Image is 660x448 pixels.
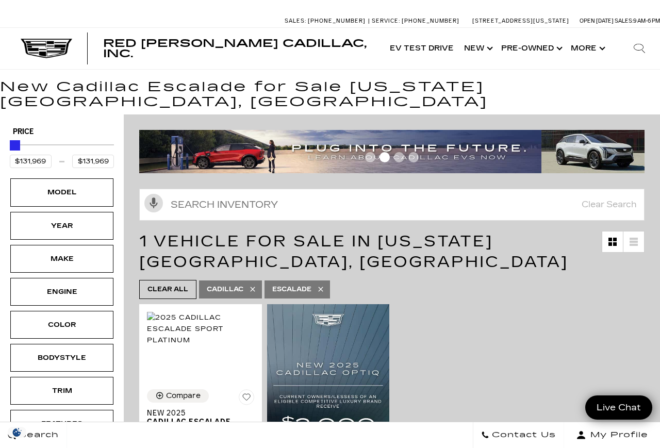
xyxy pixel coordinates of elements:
[207,283,243,296] span: Cadillac
[10,212,113,240] div: YearYear
[285,18,368,24] a: Sales: [PHONE_NUMBER]
[144,194,163,212] svg: Click to toggle on voice search
[473,422,564,448] a: Contact Us
[147,418,246,435] span: Cadillac Escalade Sport Platinum
[36,253,88,264] div: Make
[379,152,390,162] span: Go to slide 2
[566,28,608,69] button: More
[147,312,254,346] img: 2025 Cadillac Escalade Sport Platinum
[166,391,201,401] div: Compare
[10,155,52,168] input: Minimum
[372,18,400,24] span: Service:
[10,311,113,339] div: ColorColor
[147,283,188,296] span: Clear All
[10,178,113,206] div: ModelModel
[586,428,648,442] span: My Profile
[10,377,113,405] div: TrimTrim
[21,39,72,58] img: Cadillac Dark Logo with Cadillac White Text
[36,187,88,198] div: Model
[308,18,366,24] span: [PHONE_NUMBER]
[147,409,246,418] span: New 2025
[402,18,459,24] span: [PHONE_NUMBER]
[472,18,569,24] a: [STREET_ADDRESS][US_STATE]
[285,18,306,24] span: Sales:
[13,127,111,137] h5: Price
[489,428,556,442] span: Contact Us
[10,140,20,151] div: Maximum Price
[5,427,29,438] img: Opt-Out Icon
[394,152,404,162] span: Go to slide 3
[10,278,113,306] div: EngineEngine
[615,18,633,24] span: Sales:
[36,418,88,429] div: Features
[365,152,375,162] span: Go to slide 1
[147,409,254,435] a: New 2025Cadillac Escalade Sport Platinum
[272,283,311,296] span: Escalade
[36,319,88,330] div: Color
[585,395,652,420] a: Live Chat
[239,389,254,409] button: Save Vehicle
[496,28,566,69] a: Pre-Owned
[10,410,113,438] div: FeaturesFeatures
[368,18,462,24] a: Service: [PHONE_NUMBER]
[5,427,29,438] section: Click to Open Cookie Consent Modal
[139,130,541,173] img: ev-blog-post-banners4
[36,220,88,231] div: Year
[591,402,646,413] span: Live Chat
[139,232,568,271] span: 1 Vehicle for Sale in [US_STATE][GEOGRAPHIC_DATA], [GEOGRAPHIC_DATA]
[139,189,645,221] input: Search Inventory
[72,155,114,168] input: Maximum
[459,28,496,69] a: New
[564,422,660,448] button: Open user profile menu
[103,37,367,60] span: Red [PERSON_NAME] Cadillac, Inc.
[385,28,459,69] a: EV Test Drive
[408,152,419,162] span: Go to slide 4
[633,18,660,24] span: 9 AM-6 PM
[147,389,209,403] button: Compare Vehicle
[103,38,374,59] a: Red [PERSON_NAME] Cadillac, Inc.
[10,344,113,372] div: BodystyleBodystyle
[10,137,114,168] div: Price
[36,385,88,396] div: Trim
[580,18,614,24] span: Open [DATE]
[36,352,88,363] div: Bodystyle
[10,245,113,273] div: MakeMake
[36,286,88,297] div: Engine
[16,428,59,442] span: Search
